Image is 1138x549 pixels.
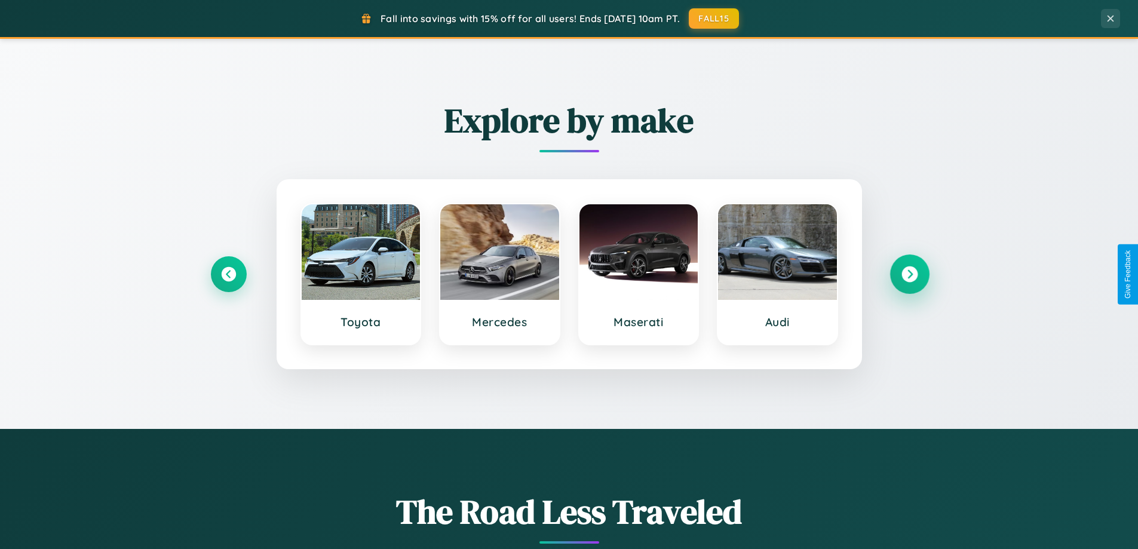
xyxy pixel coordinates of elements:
[452,315,547,329] h3: Mercedes
[211,97,928,143] h2: Explore by make
[211,489,928,535] h1: The Road Less Traveled
[730,315,825,329] h3: Audi
[381,13,680,24] span: Fall into savings with 15% off for all users! Ends [DATE] 10am PT.
[591,315,686,329] h3: Maserati
[689,8,739,29] button: FALL15
[314,315,409,329] h3: Toyota
[1124,250,1132,299] div: Give Feedback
